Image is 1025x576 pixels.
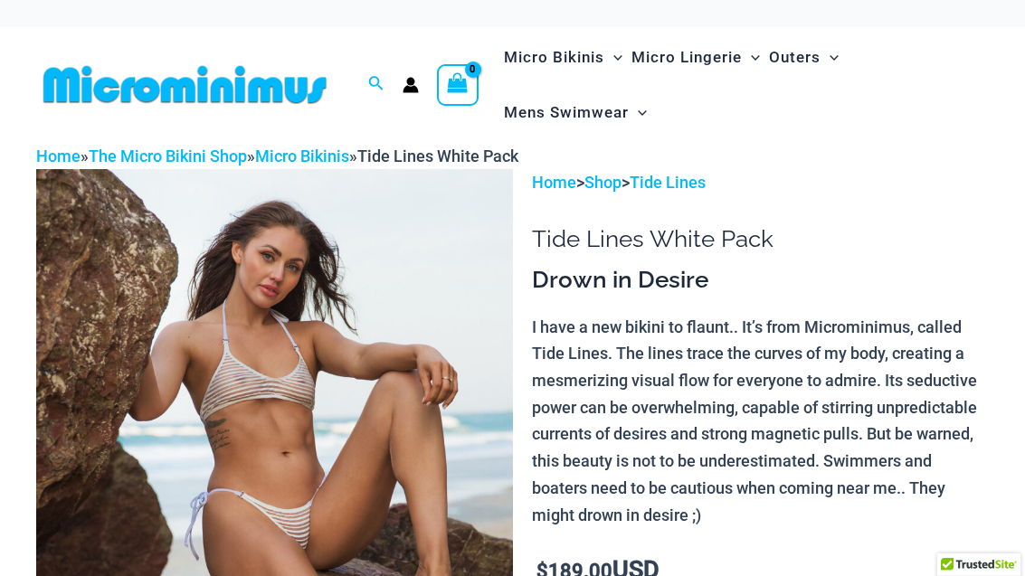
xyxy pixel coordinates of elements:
[742,34,760,80] span: Menu Toggle
[36,146,518,165] span: » » »
[532,173,576,192] a: Home
[504,90,629,136] span: Mens Swimwear
[764,30,843,85] a: OutersMenu ToggleMenu Toggle
[584,173,622,192] a: Shop
[499,85,651,140] a: Mens SwimwearMenu ToggleMenu Toggle
[532,314,989,529] p: I have a new bikini to flaunt.. It’s from Microminimus, called Tide Lines. The lines trace the cu...
[629,90,647,136] span: Menu Toggle
[532,169,989,196] p: > >
[504,34,604,80] span: Micro Bikinis
[255,146,349,165] a: Micro Bikinis
[497,27,989,143] nav: Site Navigation
[437,64,479,106] a: View Shopping Cart, empty
[821,34,839,80] span: Menu Toggle
[499,30,627,85] a: Micro BikinisMenu ToggleMenu Toggle
[368,73,384,96] a: Search icon link
[89,146,247,165] a: The Micro Bikini Shop
[604,34,622,80] span: Menu Toggle
[630,173,706,192] a: Tide Lines
[36,64,334,105] img: MM SHOP LOGO FLAT
[403,77,419,93] a: Account icon link
[532,265,989,296] h3: Drown in Desire
[357,146,518,165] span: Tide Lines White Pack
[627,30,764,85] a: Micro LingerieMenu ToggleMenu Toggle
[532,225,989,253] h1: Tide Lines White Pack
[769,34,821,80] span: Outers
[631,34,742,80] span: Micro Lingerie
[36,146,81,165] a: Home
